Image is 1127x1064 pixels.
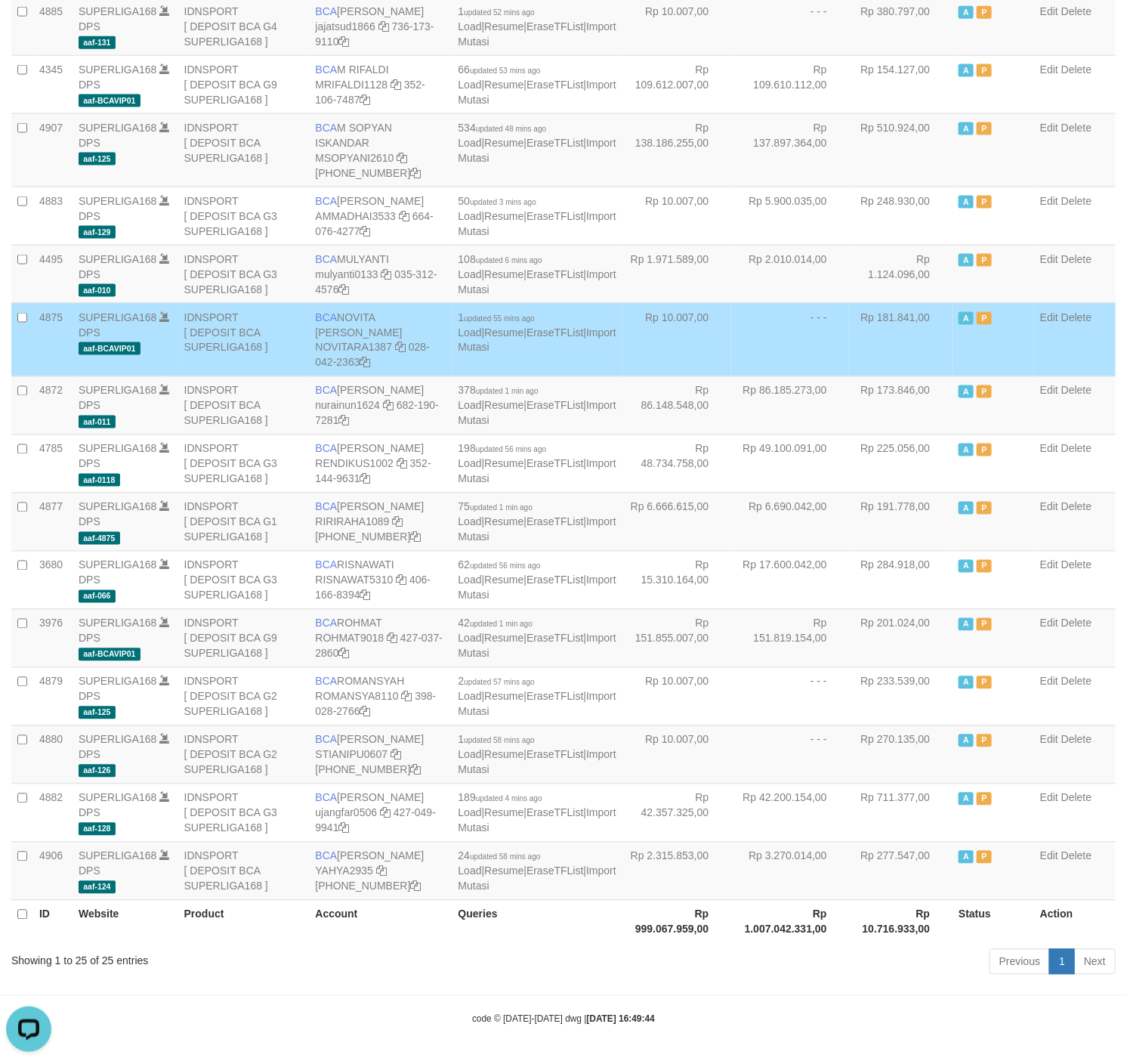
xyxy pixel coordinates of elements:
[381,268,392,280] a: Copy mulyanti0133 to clipboard
[315,574,393,586] a: RISNAWAT5310
[459,865,616,892] a: Import Mutasi
[360,357,371,369] a: Copy 0280422363 to clipboard
[399,210,409,222] a: Copy AMMADHAI3533 to clipboard
[731,303,849,376] td: - - -
[977,444,992,456] span: Paused
[459,137,616,164] a: Import Mutasi
[73,551,178,609] td: DPS
[850,493,953,551] td: Rp 191.778,00
[79,532,120,545] span: aaf-4875
[1049,949,1075,975] a: 1
[484,137,523,149] a: Resume
[850,113,953,187] td: Rp 510.924,00
[1040,122,1058,134] a: Edit
[459,516,482,528] a: Load
[1061,5,1091,17] a: Delete
[459,63,616,106] span: | | |
[476,256,542,264] span: updated 6 mins ago
[395,342,406,354] a: Copy NOVITARA1387 to clipboard
[990,949,1050,975] a: Previous
[622,609,731,667] td: Rp 151.855.007,00
[850,245,953,303] td: Rp 1.124.096,00
[73,435,178,493] td: DPS
[526,458,583,470] a: EraseTFList
[1061,253,1091,265] a: Delete
[339,283,350,295] a: Copy 0353124576 to clipboard
[484,865,523,877] a: Resume
[977,64,992,77] span: Paused
[1040,195,1058,207] a: Edit
[73,493,178,551] td: DPS
[1040,5,1058,17] a: Edit
[459,443,547,455] span: 198
[731,245,849,303] td: Rp 2.010.014,00
[178,493,310,551] td: IDNSPORT [ DEPOSIT BCA G1 SUPERLIGA168 ]
[470,198,536,206] span: updated 3 mins ago
[622,187,731,245] td: Rp 10.007,00
[526,137,583,149] a: EraseTFList
[977,385,992,398] span: Paused
[315,79,388,91] a: MRIFALDI1128
[459,195,616,237] span: | | |
[526,400,583,412] a: EraseTFList
[850,303,953,376] td: Rp 181.841,00
[731,493,849,551] td: Rp 6.690.042,00
[178,609,310,667] td: IDNSPORT [ DEPOSIT BCA G9 SUPERLIGA168 ]
[378,20,389,32] a: Copy jajatsud1866 to clipboard
[79,153,116,165] span: aaf-125
[959,196,974,209] span: Active
[526,691,583,703] a: EraseTFList
[79,501,157,513] a: SUPERLIGA168
[6,6,51,51] button: Open LiveChat chat widget
[977,196,992,209] span: Paused
[459,691,616,718] a: Import Mutasi
[459,749,616,776] a: Import Mutasi
[526,865,583,877] a: EraseTFList
[391,79,401,91] a: Copy MRIFALDI1128 to clipboard
[459,253,542,265] span: 108
[315,311,337,323] span: BCA
[1061,850,1091,862] a: Delete
[178,113,310,187] td: IDNSPORT [ DEPOSIT BCA SUPERLIGA168 ]
[360,94,371,106] a: Copy 3521067487 to clipboard
[178,55,310,113] td: IDNSPORT [ DEPOSIT BCA G9 SUPERLIGA168 ]
[622,493,731,551] td: Rp 6.666.615,00
[459,122,616,164] span: | | |
[339,648,350,660] a: Copy 4270372860 to clipboard
[402,691,412,703] a: Copy ROMANSYA8110 to clipboard
[79,122,157,134] a: SUPERLIGA168
[459,5,616,48] span: | | |
[526,326,583,339] a: EraseTFList
[622,551,731,609] td: Rp 15.310.164,00
[309,493,452,551] td: [PERSON_NAME] [PHONE_NUMBER]
[459,311,616,354] span: | | |
[484,268,523,280] a: Resume
[959,312,974,325] span: Active
[484,458,523,470] a: Resume
[850,187,953,245] td: Rp 248.930,00
[526,807,583,819] a: EraseTFList
[79,342,140,355] span: aaf-BCAVIP01
[73,55,178,113] td: DPS
[459,79,616,106] a: Import Mutasi
[178,551,310,609] td: IDNSPORT [ DEPOSIT BCA G3 SUPERLIGA168 ]
[1061,559,1091,571] a: Delete
[315,20,375,32] a: jajatsud1866
[484,516,523,528] a: Resume
[959,560,974,573] span: Active
[360,589,371,602] a: Copy 4061668394 to clipboard
[315,5,337,17] span: BCA
[526,516,583,528] a: EraseTFList
[33,551,73,609] td: 3680
[1061,676,1091,688] a: Delete
[33,187,73,245] td: 4883
[484,633,523,645] a: Resume
[79,416,116,428] span: aaf-011
[73,609,178,667] td: DPS
[622,435,731,493] td: Rp 48.734.758,00
[470,562,540,571] span: updated 56 mins ago
[339,36,350,48] a: Copy 7361739110 to clipboard
[731,55,849,113] td: Rp 109.610.112,00
[178,303,310,376] td: IDNSPORT [ DEPOSIT BCA SUPERLIGA168 ]
[459,400,482,412] a: Load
